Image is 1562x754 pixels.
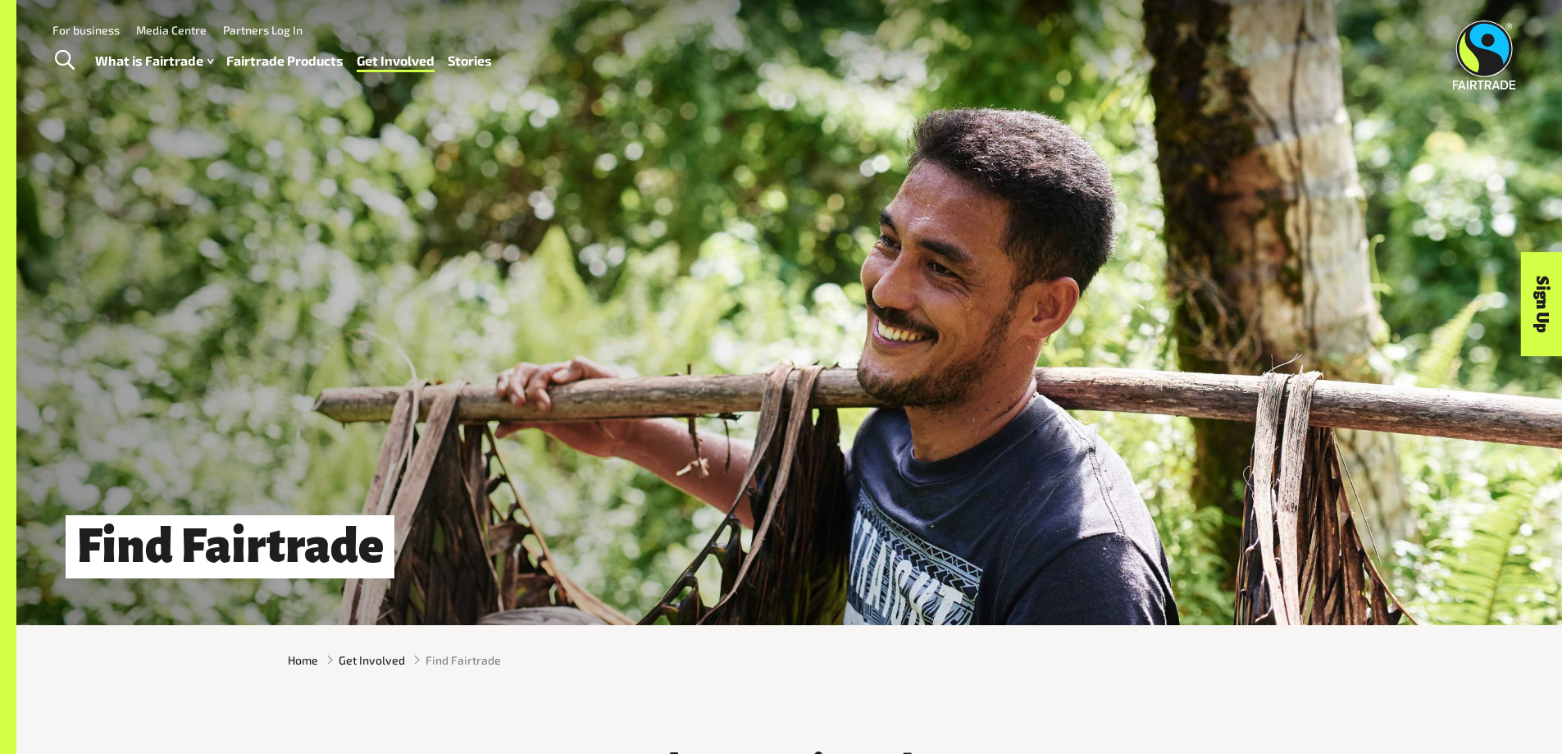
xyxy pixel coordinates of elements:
[357,49,435,73] a: Get Involved
[1453,21,1516,89] img: Fairtrade Australia New Zealand logo
[226,49,344,73] a: Fairtrade Products
[223,23,303,37] a: Partners Log In
[52,23,120,37] a: For business
[95,49,213,73] a: What is Fairtrade
[66,515,394,578] h1: Find Fairtrade
[426,651,501,669] span: Find Fairtrade
[339,651,405,669] a: Get Involved
[136,23,207,37] a: Media Centre
[44,40,84,81] a: Toggle Search
[288,651,318,669] a: Home
[448,49,492,73] a: Stories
